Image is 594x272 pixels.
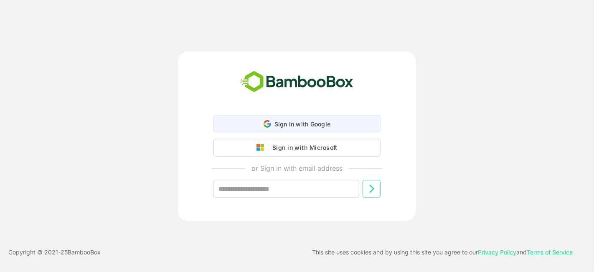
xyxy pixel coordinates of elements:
font: and [516,249,527,256]
font: Sign in with Google [274,121,331,128]
font: Copyright © 2021- [8,249,61,256]
font: BambooBox [68,249,101,256]
button: Sign in with Microsoft [213,139,381,157]
img: Google [256,144,268,151]
a: Privacy Policy [478,249,516,256]
img: bamboobox [236,68,358,96]
a: Terms of Service [527,249,573,256]
font: This site uses cookies and by using this site you agree to our [312,249,478,256]
div: Sign in with Google [213,115,381,132]
font: or Sign in with email address [251,164,343,172]
font: Sign in with Microsoft [272,144,338,151]
font: 25 [61,249,68,256]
